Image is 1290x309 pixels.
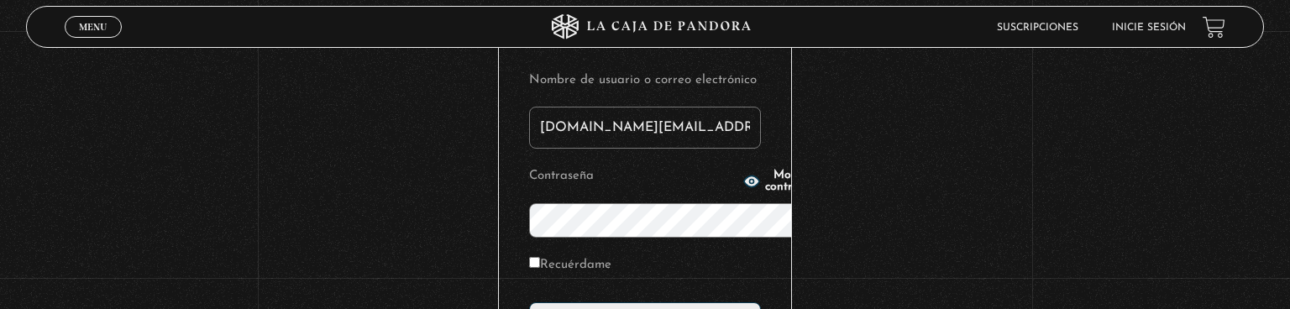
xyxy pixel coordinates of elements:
[529,253,611,279] label: Recuérdame
[1203,16,1225,39] a: View your shopping cart
[997,23,1078,33] a: Suscripciones
[529,257,540,268] input: Recuérdame
[1112,23,1186,33] a: Inicie sesión
[765,170,823,193] span: Mostrar contraseña
[529,68,761,94] label: Nombre de usuario o correo electrónico
[529,164,738,190] label: Contraseña
[743,170,823,193] button: Mostrar contraseña
[74,36,113,48] span: Cerrar
[79,22,107,32] span: Menu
